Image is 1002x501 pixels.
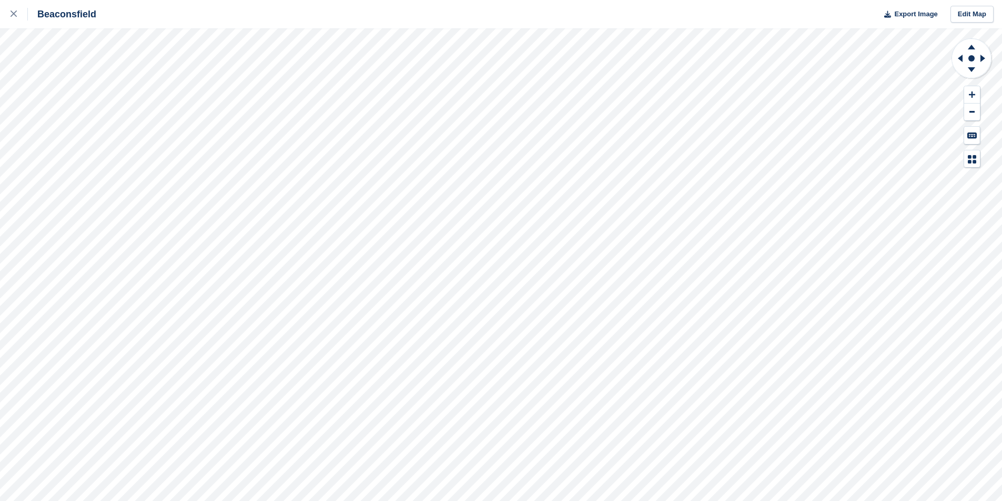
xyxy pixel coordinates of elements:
[950,6,994,23] a: Edit Map
[964,104,980,121] button: Zoom Out
[964,150,980,168] button: Map Legend
[28,8,96,21] div: Beaconsfield
[894,9,937,19] span: Export Image
[964,86,980,104] button: Zoom In
[878,6,938,23] button: Export Image
[964,127,980,144] button: Keyboard Shortcuts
